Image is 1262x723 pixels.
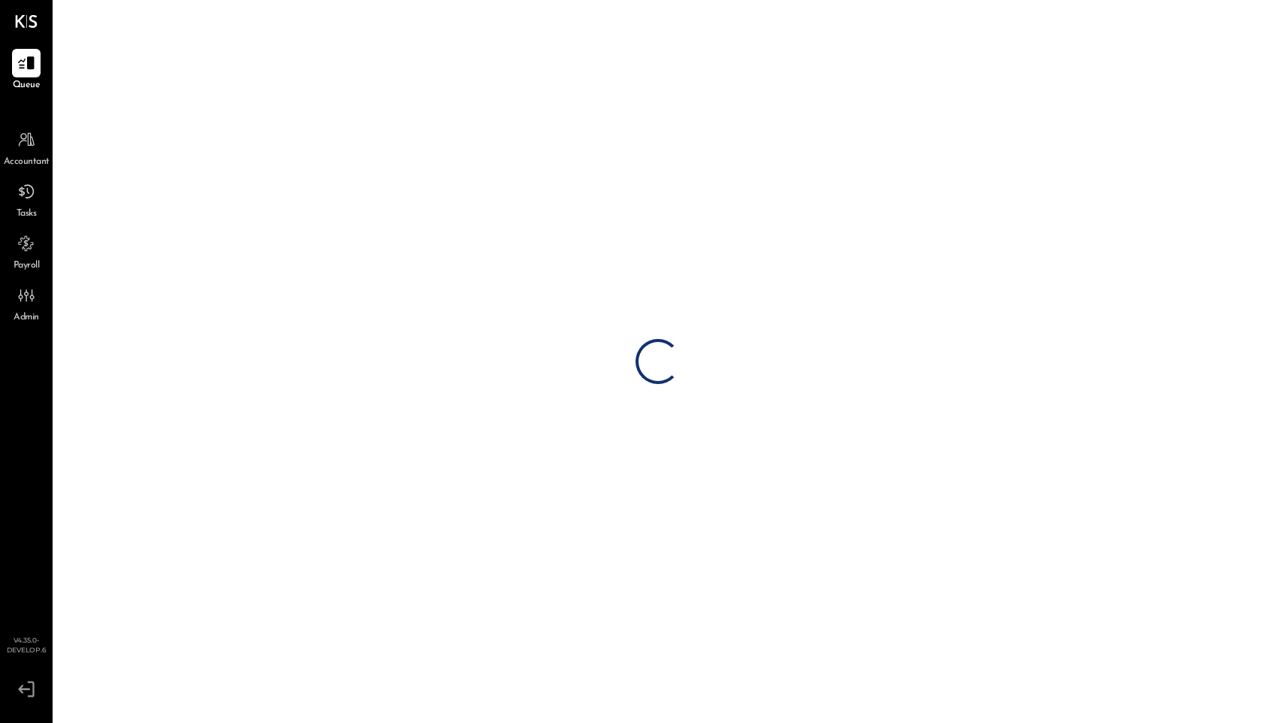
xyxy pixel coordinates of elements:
span: Admin [14,311,39,325]
span: Tasks [17,207,37,221]
a: Payroll [1,229,52,273]
span: Accountant [4,156,50,169]
span: Queue [13,79,41,92]
span: Payroll [14,259,40,273]
a: Tasks [1,177,52,221]
a: Accountant [1,126,52,169]
a: Queue [1,49,52,92]
a: Admin [1,281,52,325]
